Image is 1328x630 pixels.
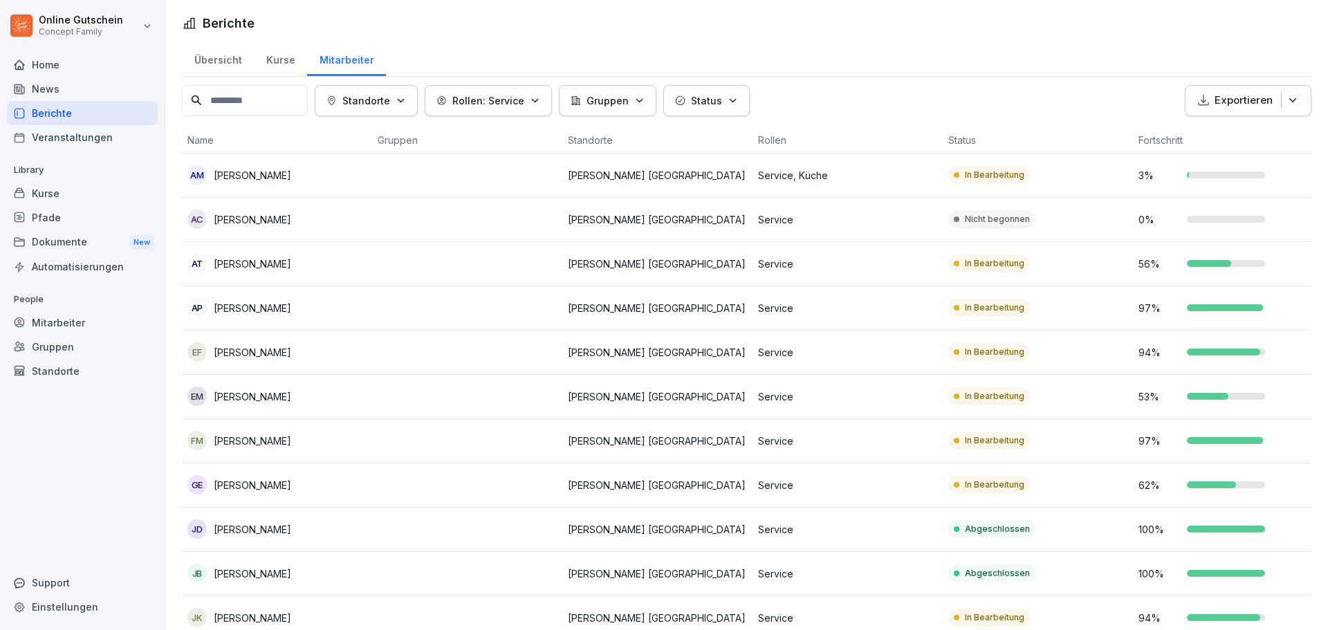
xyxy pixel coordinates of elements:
div: JK [187,608,207,627]
a: Berichte [7,101,158,125]
p: Service [758,566,937,581]
a: Pfade [7,205,158,230]
p: 100 % [1138,566,1180,581]
p: [PERSON_NAME] [214,345,291,360]
p: [PERSON_NAME] [GEOGRAPHIC_DATA] [568,522,747,537]
p: Service [758,478,937,492]
div: EF [187,342,207,362]
p: In Bearbeitung [965,257,1024,270]
p: People [7,288,158,311]
p: In Bearbeitung [965,611,1024,624]
p: [PERSON_NAME] [214,168,291,183]
p: Abgeschlossen [965,523,1030,535]
p: Service [758,257,937,271]
p: Service [758,345,937,360]
p: Service [758,522,937,537]
a: Standorte [7,359,158,383]
p: 62 % [1138,478,1180,492]
button: Gruppen [559,85,656,116]
button: Status [663,85,750,116]
p: [PERSON_NAME] [214,389,291,404]
p: Service [758,212,937,227]
p: 97 % [1138,301,1180,315]
p: 3 % [1138,168,1180,183]
p: Exportieren [1215,93,1273,109]
p: In Bearbeitung [965,169,1024,181]
p: 56 % [1138,257,1180,271]
p: 94 % [1138,345,1180,360]
a: Kurse [7,181,158,205]
p: [PERSON_NAME] [GEOGRAPHIC_DATA] [568,257,747,271]
p: [PERSON_NAME] [GEOGRAPHIC_DATA] [568,566,747,581]
a: Mitarbeiter [307,41,386,76]
button: Exportieren [1185,85,1311,116]
div: GE [187,475,207,494]
p: Concept Family [39,27,123,37]
a: News [7,77,158,101]
a: Veranstaltungen [7,125,158,149]
p: Status [691,93,722,108]
p: [PERSON_NAME] [214,434,291,448]
p: In Bearbeitung [965,390,1024,402]
p: [PERSON_NAME] [214,478,291,492]
th: Rollen [753,127,943,154]
p: In Bearbeitung [965,346,1024,358]
th: Name [182,127,372,154]
p: Service [758,611,937,625]
p: [PERSON_NAME] [GEOGRAPHIC_DATA] [568,168,747,183]
p: [PERSON_NAME] [214,566,291,581]
p: 53 % [1138,389,1180,404]
a: Kurse [254,41,307,76]
p: [PERSON_NAME] [GEOGRAPHIC_DATA] [568,478,747,492]
p: Online Gutschein [39,15,123,26]
p: Service [758,301,937,315]
p: Library [7,159,158,181]
div: Dokumente [7,230,158,255]
h1: Berichte [203,14,255,33]
p: [PERSON_NAME] [214,301,291,315]
div: AM [187,165,207,185]
p: [PERSON_NAME] [214,212,291,227]
p: Standorte [342,93,390,108]
div: EM [187,387,207,406]
a: Einstellungen [7,595,158,619]
th: Status [943,127,1133,154]
div: JB [187,564,207,583]
a: Home [7,53,158,77]
a: Mitarbeiter [7,311,158,335]
a: Automatisierungen [7,254,158,279]
p: [PERSON_NAME] [214,611,291,625]
div: New [130,234,154,250]
p: [PERSON_NAME] [GEOGRAPHIC_DATA] [568,301,747,315]
p: 94 % [1138,611,1180,625]
button: Standorte [315,85,418,116]
p: Rollen: Service [452,93,524,108]
p: 100 % [1138,522,1180,537]
p: 0 % [1138,212,1180,227]
div: FM [187,431,207,450]
a: Gruppen [7,335,158,359]
th: Gruppen [372,127,562,154]
p: Nicht begonnen [965,213,1030,225]
p: Abgeschlossen [965,567,1030,580]
p: Gruppen [587,93,629,108]
p: [PERSON_NAME] [GEOGRAPHIC_DATA] [568,212,747,227]
div: AP [187,298,207,317]
div: AT [187,254,207,273]
th: Fortschritt [1133,127,1323,154]
th: Standorte [562,127,753,154]
p: [PERSON_NAME] [214,522,291,537]
p: [PERSON_NAME] [GEOGRAPHIC_DATA] [568,345,747,360]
